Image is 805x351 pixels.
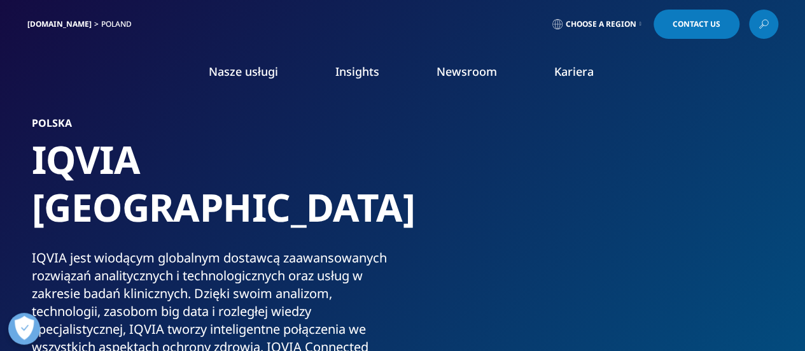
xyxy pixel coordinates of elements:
[8,313,40,345] button: Open Preferences
[32,136,398,249] h1: IQVIA [GEOGRAPHIC_DATA]
[554,64,594,79] a: Kariera
[335,64,379,79] a: Insights
[654,10,739,39] a: Contact Us
[32,118,398,136] h6: Polska
[673,20,720,28] span: Contact Us
[101,19,137,29] div: Poland
[209,64,278,79] a: Nasze usługi
[134,45,778,104] nav: Primary
[566,19,636,29] span: Choose a Region
[437,64,497,79] a: Newsroom
[27,18,92,29] a: [DOMAIN_NAME]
